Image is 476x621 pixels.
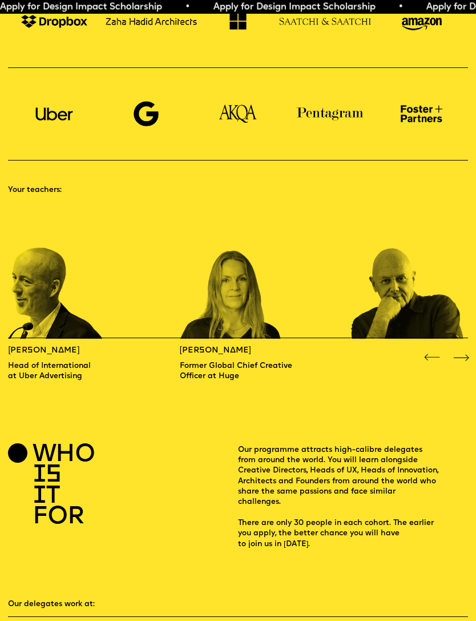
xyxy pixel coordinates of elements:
[180,361,294,382] p: Former Global Chief Creative Officer at Huge
[238,445,468,550] p: Our programme attracts high-calibre delegates from around the world. You will learn alongside Cre...
[180,346,294,356] h5: [PERSON_NAME]
[167,2,172,11] span: •
[422,348,441,367] div: Previous slide
[33,445,80,528] h2: who is it for
[380,2,385,11] span: •
[451,348,470,367] div: Next slide
[8,361,122,382] p: Head of International at Uber Advertising
[8,346,122,356] h5: [PERSON_NAME]
[8,599,467,610] p: Our delegates work at:
[180,205,294,339] div: 16 / 16
[8,205,122,339] div: 15 / 16
[8,185,467,195] p: Your teachers:
[351,205,465,339] div: 1 / 16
